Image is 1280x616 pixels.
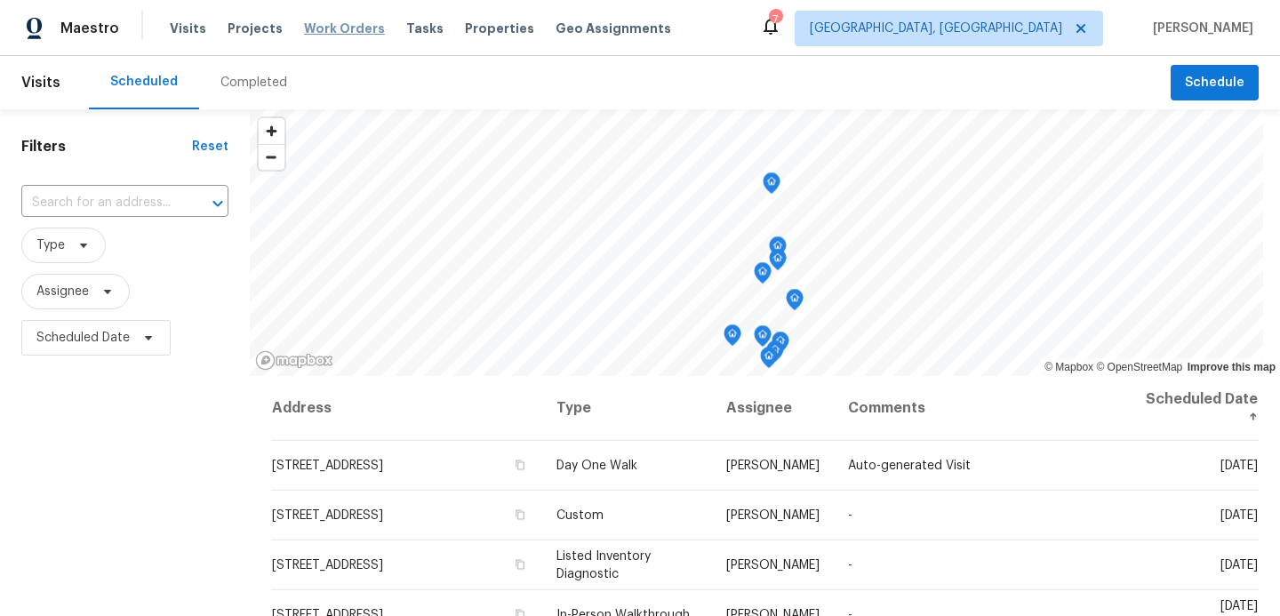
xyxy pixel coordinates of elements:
div: Map marker [769,249,787,276]
span: - [848,509,852,522]
span: Visits [170,20,206,37]
span: Geo Assignments [556,20,671,37]
span: [PERSON_NAME] [726,460,820,472]
span: [PERSON_NAME] [726,509,820,522]
button: Schedule [1171,65,1259,101]
div: Completed [220,74,287,92]
span: Projects [228,20,283,37]
th: Scheduled Date ↑ [1130,376,1259,441]
span: Work Orders [304,20,385,37]
span: Visits [21,63,60,102]
span: Zoom out [259,145,284,170]
button: Zoom in [259,118,284,144]
div: Map marker [769,236,787,264]
div: Reset [192,138,228,156]
div: Map marker [786,289,804,316]
span: Assignee [36,283,89,300]
button: Copy Address [512,457,528,473]
a: Improve this map [1188,361,1276,373]
span: Custom [556,509,604,522]
span: [PERSON_NAME] [1146,20,1253,37]
a: OpenStreetMap [1096,361,1182,373]
div: Map marker [724,324,741,352]
span: Auto-generated Visit [848,460,971,472]
span: [DATE] [1220,509,1258,522]
span: Schedule [1185,72,1244,94]
div: Map marker [766,340,784,368]
div: Map marker [754,262,772,290]
div: Map marker [754,325,772,353]
span: Properties [465,20,534,37]
button: Zoom out [259,144,284,170]
span: [DATE] [1220,460,1258,472]
span: Day One Walk [556,460,637,472]
span: [STREET_ADDRESS] [272,559,383,572]
span: Type [36,236,65,254]
th: Address [271,376,542,441]
span: Listed Inventory Diagnostic [556,550,651,580]
div: Scheduled [110,73,178,91]
span: [STREET_ADDRESS] [272,460,383,472]
span: Tasks [406,22,444,35]
div: Map marker [763,172,780,200]
span: [PERSON_NAME] [726,559,820,572]
button: Copy Address [512,507,528,523]
th: Assignee [712,376,834,441]
div: Map marker [760,347,778,374]
button: Copy Address [512,556,528,572]
div: Map marker [772,332,789,359]
h1: Filters [21,138,192,156]
a: Mapbox [1044,361,1093,373]
span: [GEOGRAPHIC_DATA], [GEOGRAPHIC_DATA] [810,20,1062,37]
span: - [848,559,852,572]
span: [STREET_ADDRESS] [272,509,383,522]
a: Mapbox homepage [255,350,333,371]
div: 7 [769,11,781,28]
input: Search for an address... [21,189,179,217]
span: Scheduled Date [36,329,130,347]
th: Type [542,376,712,441]
th: Comments [834,376,1130,441]
span: [DATE] [1220,559,1258,572]
span: Maestro [60,20,119,37]
button: Open [205,191,230,216]
canvas: Map [250,109,1263,376]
